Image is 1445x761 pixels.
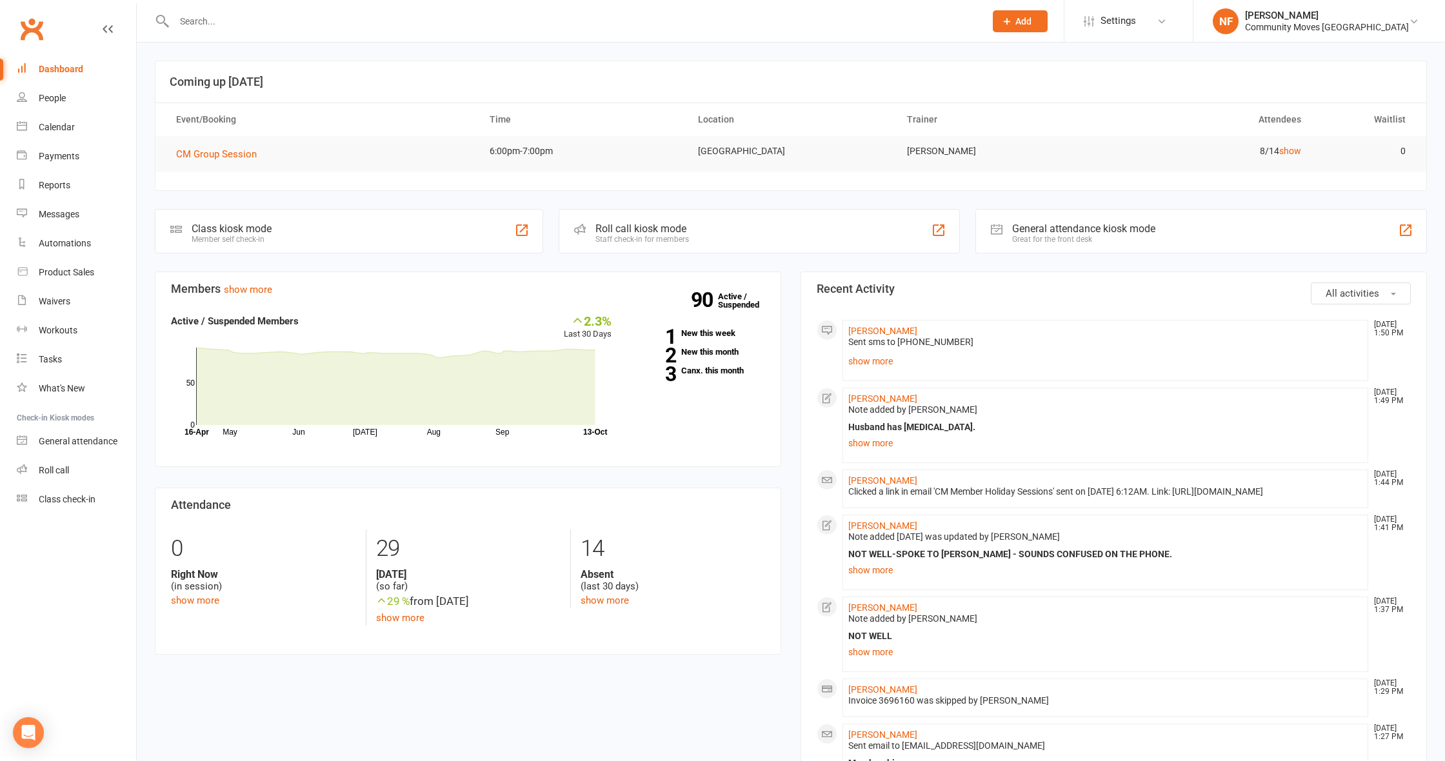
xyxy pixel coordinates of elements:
[17,171,136,200] a: Reports
[192,222,272,235] div: Class kiosk mode
[39,180,70,190] div: Reports
[1012,222,1155,235] div: General attendance kiosk mode
[718,282,775,319] a: 90Active / Suspended
[1101,6,1136,35] span: Settings
[171,568,356,580] strong: Right Now
[581,568,765,593] div: (last 30 days)
[39,151,79,161] div: Payments
[1368,515,1410,532] time: [DATE] 1:41 PM
[631,348,765,356] a: 2New this month
[1368,679,1410,696] time: [DATE] 1:29 PM
[848,549,1362,560] div: NOT WELL-SPOKE TO [PERSON_NAME] - SOUNDS CONFUSED ON THE PHONE.
[39,494,95,504] div: Class check-in
[1368,597,1410,614] time: [DATE] 1:37 PM
[895,103,1104,136] th: Trainer
[17,142,136,171] a: Payments
[376,593,561,610] div: from [DATE]
[848,520,917,531] a: [PERSON_NAME]
[39,325,77,335] div: Workouts
[17,84,136,113] a: People
[1213,8,1239,34] div: NF
[17,316,136,345] a: Workouts
[478,136,687,166] td: 6:00pm-7:00pm
[1368,724,1410,741] time: [DATE] 1:27 PM
[1015,16,1031,26] span: Add
[39,209,79,219] div: Messages
[848,326,917,336] a: [PERSON_NAME]
[691,290,718,310] strong: 90
[171,315,299,327] strong: Active / Suspended Members
[564,313,612,341] div: Last 30 Days
[848,337,973,347] span: Sent sms to [PHONE_NUMBER]
[993,10,1048,32] button: Add
[171,499,765,511] h3: Attendance
[1326,288,1379,299] span: All activities
[848,352,1362,370] a: show more
[631,346,676,365] strong: 2
[171,595,219,606] a: show more
[39,267,94,277] div: Product Sales
[848,531,1362,542] div: Note added [DATE] was updated by [PERSON_NAME]
[1311,282,1411,304] button: All activities
[1279,146,1301,156] a: show
[39,238,91,248] div: Automations
[564,313,612,328] div: 2.3%
[1368,388,1410,405] time: [DATE] 1:49 PM
[376,568,561,593] div: (so far)
[1104,136,1313,166] td: 8/14
[17,374,136,403] a: What's New
[39,354,62,364] div: Tasks
[171,282,765,295] h3: Members
[17,200,136,229] a: Messages
[1368,321,1410,337] time: [DATE] 1:50 PM
[17,427,136,456] a: General attendance kiosk mode
[176,146,266,162] button: CM Group Session
[848,695,1362,706] div: Invoice 3696160 was skipped by [PERSON_NAME]
[848,486,1362,497] div: Clicked a link in email 'CM Member Holiday Sessions' sent on [DATE] 6:12AM. Link: [URL][DOMAIN_NAME]
[1245,21,1409,33] div: Community Moves [GEOGRAPHIC_DATA]
[170,12,976,30] input: Search...
[848,643,1362,661] a: show more
[39,122,75,132] div: Calendar
[15,13,48,45] a: Clubworx
[848,422,1362,433] div: Husband has [MEDICAL_DATA].
[686,103,895,136] th: Location
[224,284,272,295] a: show more
[17,345,136,374] a: Tasks
[848,404,1362,415] div: Note added by [PERSON_NAME]
[13,717,44,748] div: Open Intercom Messenger
[376,529,561,568] div: 29
[848,684,917,695] a: [PERSON_NAME]
[39,296,70,306] div: Waivers
[17,456,136,485] a: Roll call
[631,366,765,375] a: 3Canx. this month
[176,148,257,160] span: CM Group Session
[171,568,356,593] div: (in session)
[39,383,85,393] div: What's New
[581,595,629,606] a: show more
[848,561,1362,579] a: show more
[376,595,410,608] span: 29 %
[192,235,272,244] div: Member self check-in
[848,613,1362,624] div: Note added by [PERSON_NAME]
[817,282,1411,295] h3: Recent Activity
[848,602,917,613] a: [PERSON_NAME]
[478,103,687,136] th: Time
[17,485,136,514] a: Class kiosk mode
[595,222,689,235] div: Roll call kiosk mode
[581,529,765,568] div: 14
[848,631,1362,642] div: NOT WELL
[17,229,136,258] a: Automations
[1012,235,1155,244] div: Great for the front desk
[581,568,765,580] strong: Absent
[17,258,136,287] a: Product Sales
[686,136,895,166] td: [GEOGRAPHIC_DATA]
[895,136,1104,166] td: [PERSON_NAME]
[376,612,424,624] a: show more
[848,434,1362,452] a: show more
[848,729,917,740] a: [PERSON_NAME]
[170,75,1412,88] h3: Coming up [DATE]
[39,64,83,74] div: Dashboard
[595,235,689,244] div: Staff check-in for members
[17,113,136,142] a: Calendar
